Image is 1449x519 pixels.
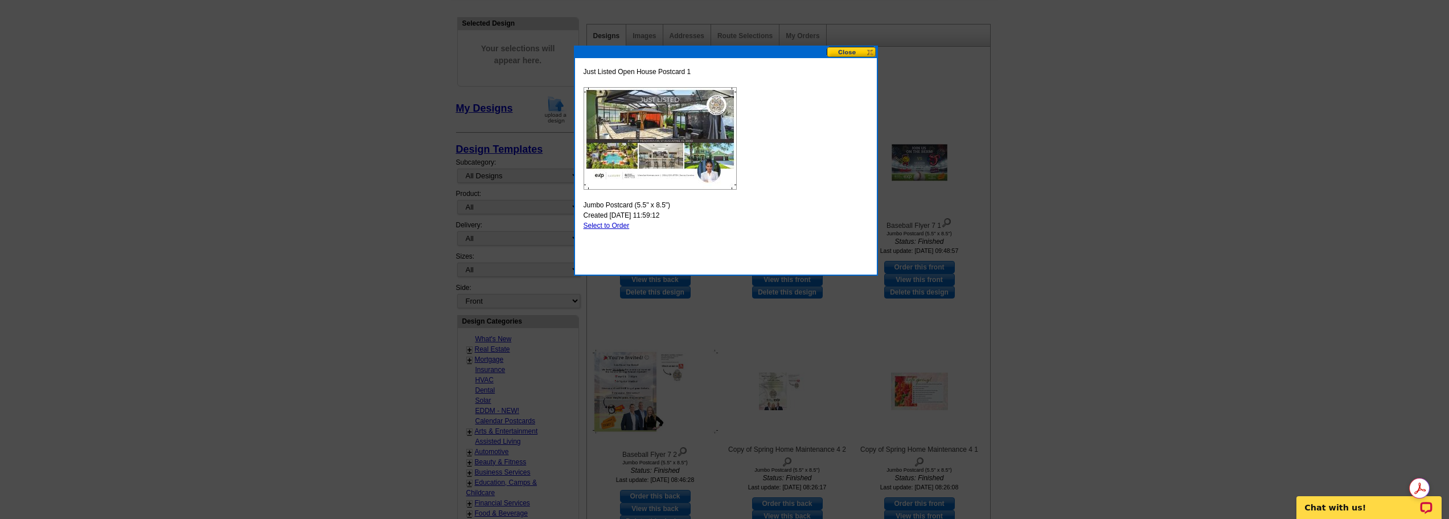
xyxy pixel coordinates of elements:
[584,87,737,190] img: large-thumb.jpg
[584,222,630,230] a: Select to Order
[584,67,691,77] span: Just Listed Open House Postcard 1
[584,210,660,220] span: Created [DATE] 11:59:12
[584,200,671,210] span: Jumbo Postcard (5.5" x 8.5")
[1289,483,1449,519] iframe: LiveChat chat widget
